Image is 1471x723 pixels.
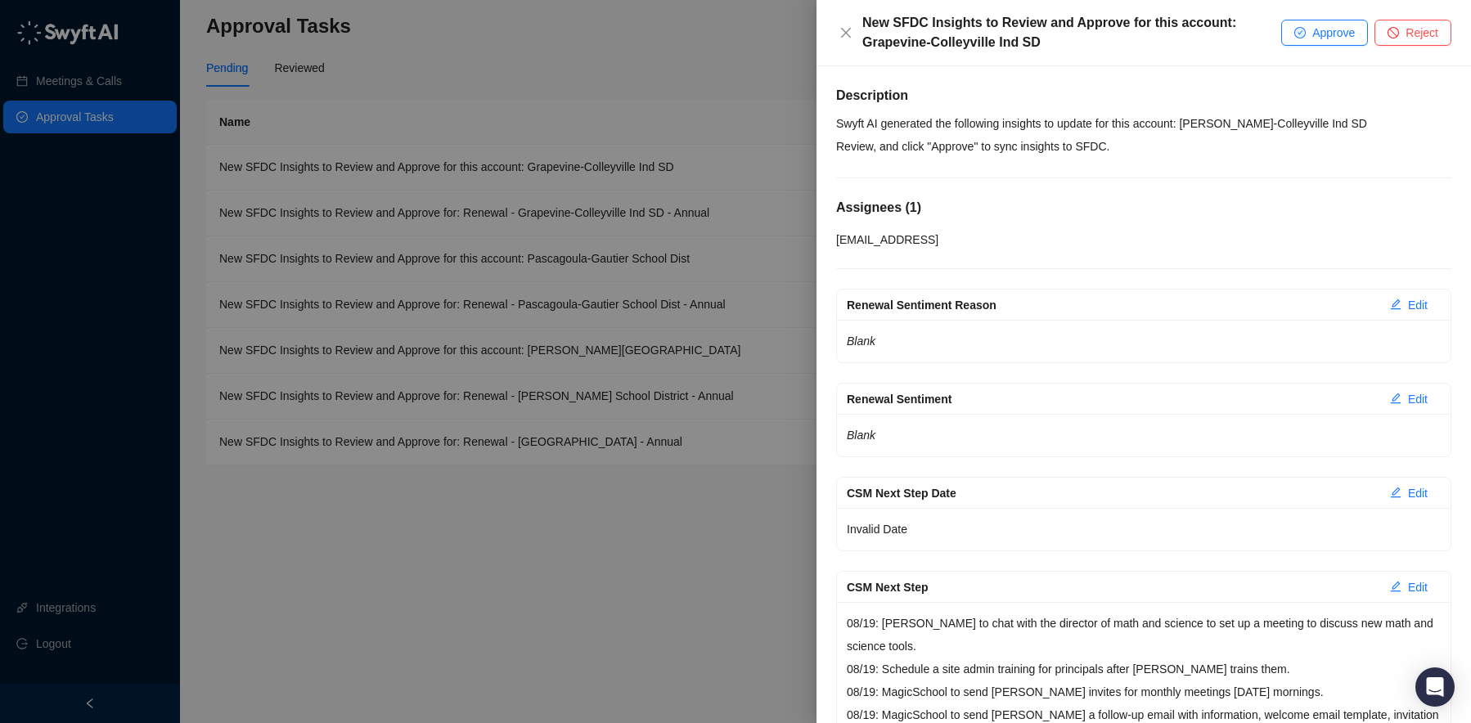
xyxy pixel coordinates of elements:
p: Invalid Date [847,518,1441,541]
button: Close [836,23,856,43]
div: CSM Next Step [847,578,1377,596]
span: [EMAIL_ADDRESS] [836,233,938,246]
span: edit [1390,487,1401,498]
div: New SFDC Insights to Review and Approve for this account: Grapevine-Colleyville Ind SD [862,13,1281,52]
span: stop [1388,27,1399,38]
h5: Description [836,86,1451,106]
h5: Assignees ( 1 ) [836,198,1451,218]
em: Blank [847,429,875,442]
span: edit [1390,299,1401,310]
button: Edit [1377,574,1441,600]
button: Reject [1374,20,1451,46]
div: Open Intercom Messenger [1415,667,1455,707]
span: Approve [1312,24,1355,42]
em: Blank [847,335,875,348]
button: Edit [1377,480,1441,506]
div: CSM Next Step Date [847,484,1377,502]
span: Edit [1408,578,1428,596]
span: Edit [1408,390,1428,408]
button: Approve [1281,20,1368,46]
button: Edit [1377,292,1441,318]
span: Edit [1408,484,1428,502]
button: Edit [1377,386,1441,412]
p: Swyft AI generated the following insights to update for this account: [PERSON_NAME]-Colleyville I... [836,112,1451,135]
span: edit [1390,581,1401,592]
span: close [839,26,852,39]
div: Renewal Sentiment [847,390,1377,408]
span: Edit [1408,296,1428,314]
span: edit [1390,393,1401,404]
p: Review, and click "Approve" to sync insights to SFDC. [836,135,1451,158]
div: Renewal Sentiment Reason [847,296,1377,314]
span: Reject [1406,24,1438,42]
span: check-circle [1294,27,1306,38]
